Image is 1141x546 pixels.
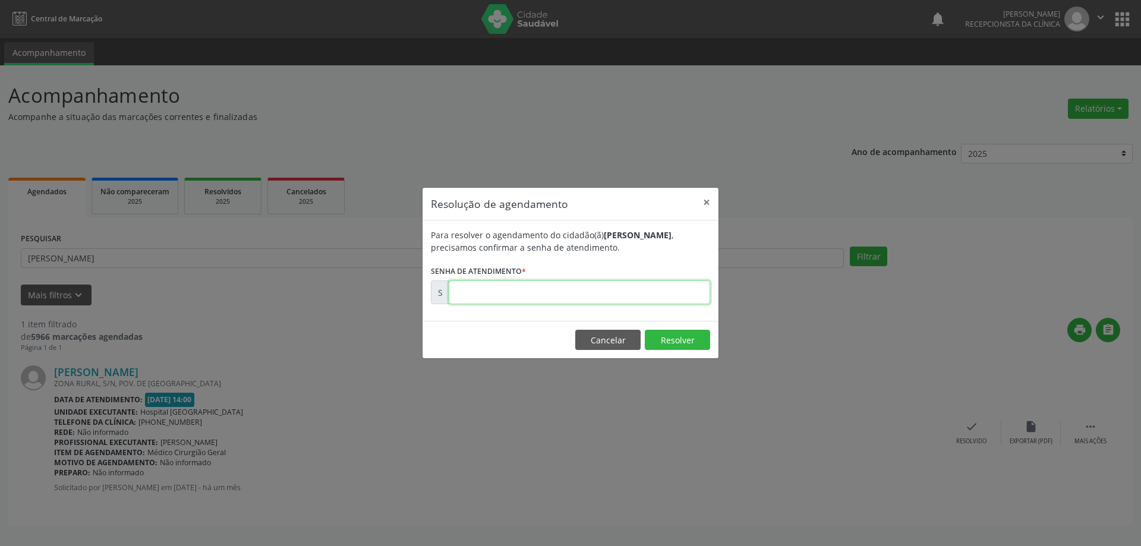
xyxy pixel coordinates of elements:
div: Para resolver o agendamento do cidadão(ã) , precisamos confirmar a senha de atendimento. [431,229,710,254]
h5: Resolução de agendamento [431,196,568,212]
b: [PERSON_NAME] [604,229,672,241]
button: Close [695,188,718,217]
div: S [431,280,449,304]
button: Resolver [645,330,710,350]
button: Cancelar [575,330,641,350]
label: Senha de atendimento [431,262,526,280]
